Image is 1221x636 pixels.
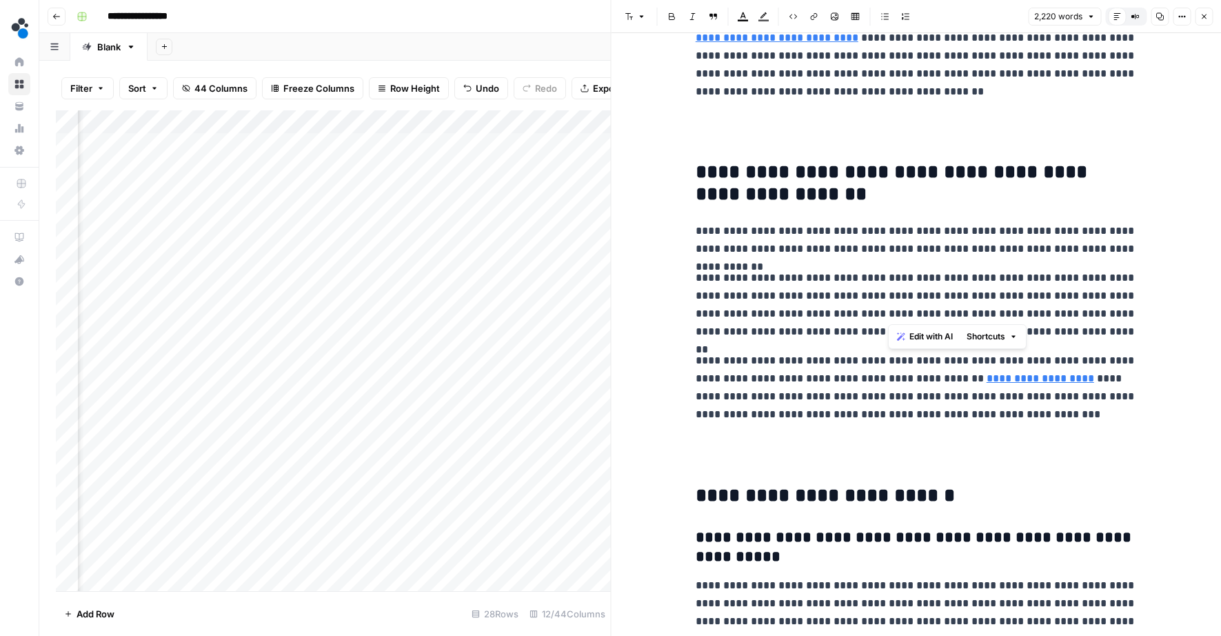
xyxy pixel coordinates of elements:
[8,117,30,139] a: Usage
[8,16,33,41] img: spot.ai Logo
[8,270,30,292] button: Help + Support
[8,248,30,270] button: What's new?
[77,607,114,621] span: Add Row
[476,81,499,95] span: Undo
[961,328,1023,346] button: Shortcuts
[173,77,256,99] button: 44 Columns
[9,249,30,270] div: What's new?
[524,603,611,625] div: 12/44 Columns
[8,51,30,73] a: Home
[56,603,123,625] button: Add Row
[572,77,651,99] button: Export CSV
[8,95,30,117] a: Your Data
[8,73,30,95] a: Browse
[891,328,958,346] button: Edit with AI
[8,139,30,161] a: Settings
[97,40,121,54] div: Blank
[466,603,524,625] div: 28 Rows
[514,77,566,99] button: Redo
[194,81,248,95] span: 44 Columns
[535,81,557,95] span: Redo
[119,77,168,99] button: Sort
[283,81,354,95] span: Freeze Columns
[909,330,953,343] span: Edit with AI
[1034,10,1082,23] span: 2,220 words
[593,81,642,95] span: Export CSV
[61,77,114,99] button: Filter
[454,77,508,99] button: Undo
[390,81,440,95] span: Row Height
[8,226,30,248] a: AirOps Academy
[262,77,363,99] button: Freeze Columns
[128,81,146,95] span: Sort
[1028,8,1101,26] button: 2,220 words
[70,33,148,61] a: Blank
[70,81,92,95] span: Filter
[8,11,30,46] button: Workspace: spot.ai
[967,330,1005,343] span: Shortcuts
[369,77,449,99] button: Row Height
